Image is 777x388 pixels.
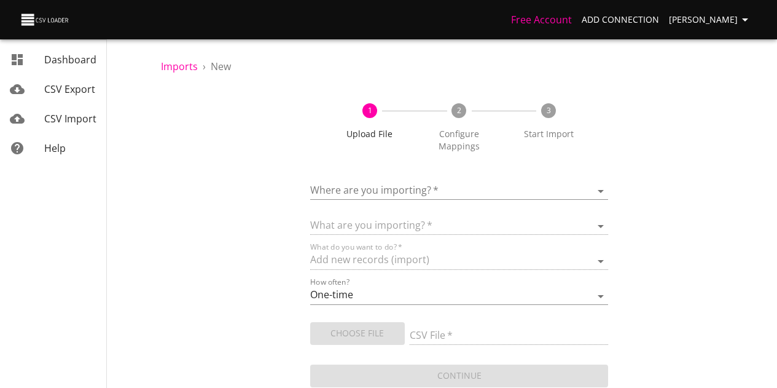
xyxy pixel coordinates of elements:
a: Free Account [511,13,572,26]
span: Add Connection [582,12,659,28]
li: › [203,59,206,74]
span: Help [44,141,66,155]
span: Start Import [509,128,588,140]
text: 2 [457,105,461,116]
span: New [211,60,231,73]
button: [PERSON_NAME] [664,9,757,31]
text: 1 [367,105,372,116]
a: Imports [161,60,198,73]
text: 3 [547,105,551,116]
span: Upload File [330,128,410,140]
a: Add Connection [577,9,664,31]
span: Configure Mappings [420,128,499,152]
span: Dashboard [44,53,96,66]
span: [PERSON_NAME] [669,12,752,28]
label: What do you want to do? [310,243,402,251]
label: How often? [310,279,349,286]
img: CSV Loader [20,11,71,28]
span: CSV Import [44,112,96,125]
span: CSV Export [44,82,95,96]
